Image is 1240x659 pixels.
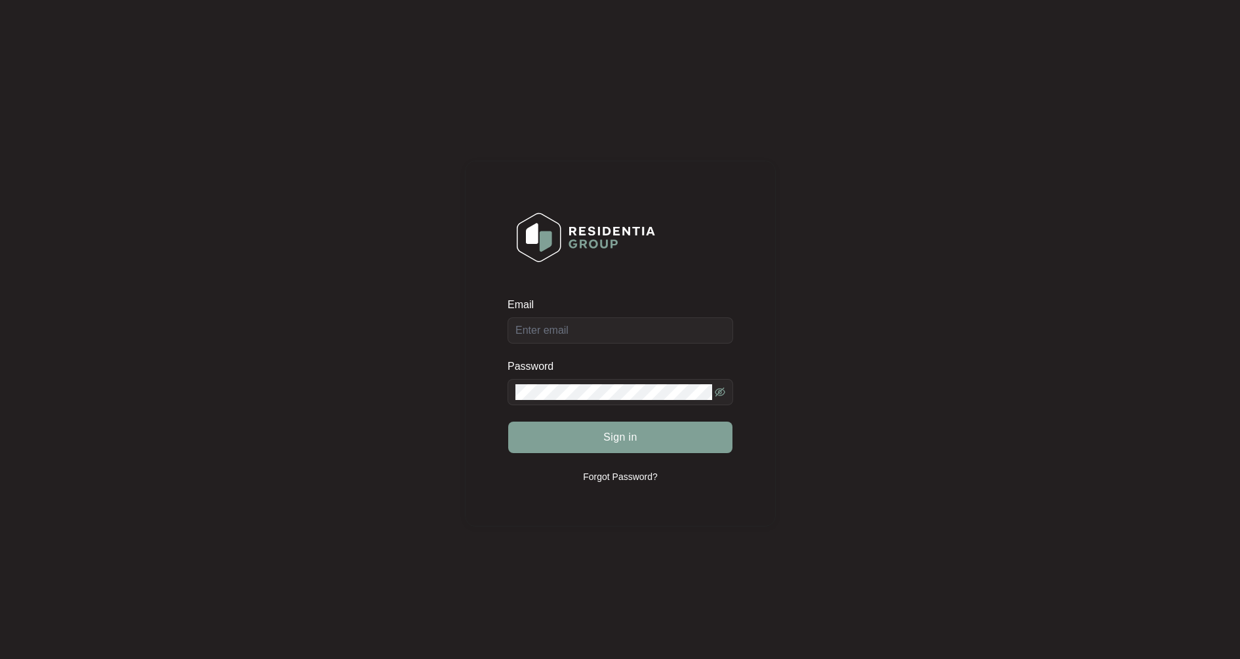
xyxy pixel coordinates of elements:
[715,387,725,397] span: eye-invisible
[508,422,732,453] button: Sign in
[508,298,543,311] label: Email
[583,470,658,483] p: Forgot Password?
[508,360,563,373] label: Password
[603,429,637,445] span: Sign in
[515,384,712,400] input: Password
[508,204,664,271] img: Login Logo
[508,317,733,344] input: Email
